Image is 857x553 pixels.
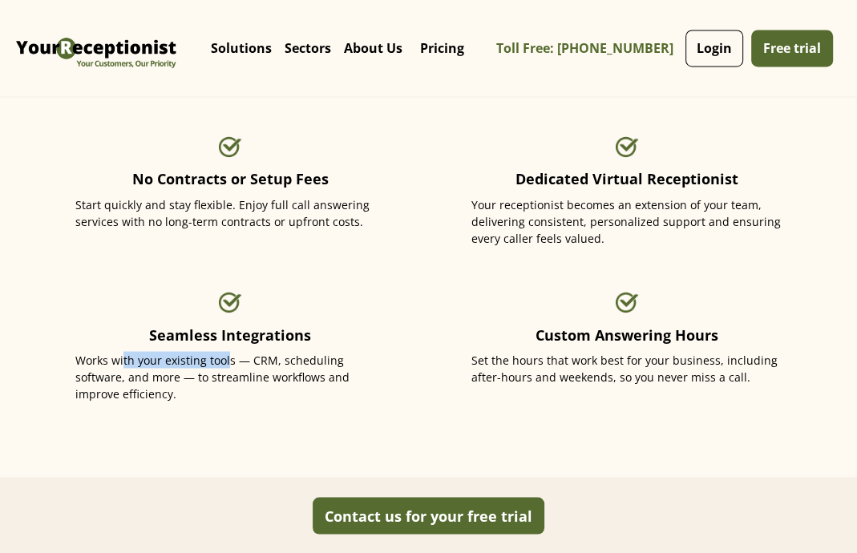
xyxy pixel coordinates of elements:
div: Your receptionist becomes an extension of your team, delivering consistent, personalized support ... [471,196,782,247]
p: Solutions [211,40,272,56]
img: Virtual Receptionist - Answering Service - Call and Live Chat Receptionist - Virtual Receptionist... [218,135,242,159]
h3: Custom Answering Hours [536,325,718,345]
a: Login [685,30,743,67]
a: home [12,12,180,84]
img: Virtual Receptionist - Answering Service - Call and Live Chat Receptionist - Virtual Receptionist... [12,12,180,84]
div: Works with your existing tools — CRM, scheduling software, and more — to streamline workflows and... [75,351,386,402]
iframe: Chat Widget [590,380,857,553]
p: About Us [344,40,402,56]
a: Pricing [409,24,475,72]
h3: Seamless Integrations [149,325,311,345]
a: Toll Free: [PHONE_NUMBER] [496,30,681,67]
img: Virtual Receptionist - Answering Service - Call and Live Chat Receptionist - Virtual Receptionist... [615,290,639,314]
img: Virtual Receptionist - Answering Service - Call and Live Chat Receptionist - Virtual Receptionist... [615,135,639,159]
div: Sectors [278,16,338,80]
div: Set the hours that work best for your business, including after-hours and weekends, so you never ... [471,351,782,385]
div: Solutions [204,16,278,80]
div: About Us [338,16,409,80]
a: Contact us for your free trial [313,497,544,534]
h3: No Contracts or Setup Fees [132,169,329,189]
img: Virtual Receptionist - Answering Service - Call and Live Chat Receptionist - Virtual Receptionist... [218,290,242,314]
h3: Dedicated Virtual Receptionist [515,169,738,189]
div: Start quickly and stay flexible. Enjoy full call answering services with no long-term contracts o... [75,196,386,230]
p: Sectors [285,40,331,56]
a: Free trial [751,30,833,67]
